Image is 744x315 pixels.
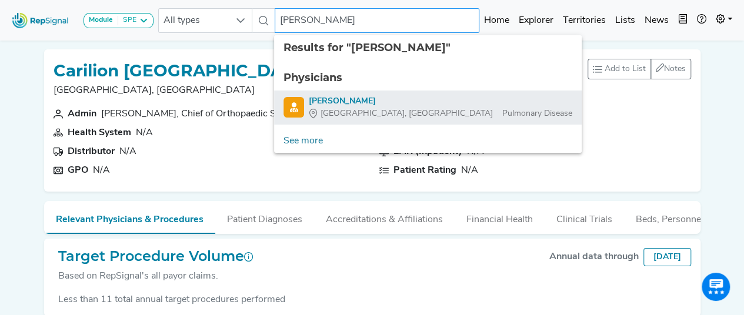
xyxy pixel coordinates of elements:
a: See more [274,129,332,153]
div: Less than 11 total annual target procedures performed [54,293,691,307]
div: SPE [118,16,136,25]
div: Annual data through [549,250,639,264]
button: Financial Health [455,201,545,233]
div: N/A [93,163,110,177]
h1: Carilion [GEOGRAPHIC_DATA] [54,61,310,81]
a: News [640,9,673,32]
div: GPO [68,163,88,177]
div: Pulmonary Disease [309,108,572,120]
h2: Target Procedure Volume [58,248,253,265]
div: N/A [119,145,136,159]
button: Relevant Physicians & Procedures [44,201,215,234]
strong: Module [89,16,113,24]
a: [PERSON_NAME][GEOGRAPHIC_DATA], [GEOGRAPHIC_DATA]Pulmonary Disease [283,95,572,120]
li: Anthony Loschner [274,91,582,125]
div: Health System [68,126,131,140]
div: N/A [136,126,153,140]
div: Patient Rating [393,163,456,177]
input: Search a physician or facility [275,8,479,33]
a: Explorer [514,9,558,32]
div: Admin [68,107,96,121]
button: Intel Book [673,9,692,32]
span: Results for "[PERSON_NAME]" [283,41,451,54]
button: ModuleSPE [84,13,154,28]
button: Accreditations & Affiliations [314,201,455,233]
div: [DATE] [643,248,691,266]
button: Notes [650,59,691,79]
a: Lists [610,9,640,32]
div: Physicians [283,70,572,86]
div: Based on RepSignal's all payor claims. [58,269,253,283]
button: Patient Diagnoses [215,201,314,233]
a: Territories [558,9,610,32]
a: Home [479,9,514,32]
button: Add to List [588,59,651,79]
button: Clinical Trials [545,201,624,233]
span: Add to List [605,63,646,75]
div: N/A [461,163,478,177]
p: [GEOGRAPHIC_DATA], [GEOGRAPHIC_DATA] [54,83,310,98]
span: All types [159,9,229,32]
div: toolbar [588,59,691,79]
span: Notes [664,65,686,73]
span: [GEOGRAPHIC_DATA], [GEOGRAPHIC_DATA] [321,108,493,120]
div: Distributor [68,145,115,159]
img: Physician Search Icon [283,97,304,118]
div: [PERSON_NAME] [309,95,572,108]
div: [PERSON_NAME], Chief of Orthopaedic Surgery [101,107,303,121]
div: Jonathan Carmouche, Chief of Orthopaedic Surgery [101,107,303,121]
